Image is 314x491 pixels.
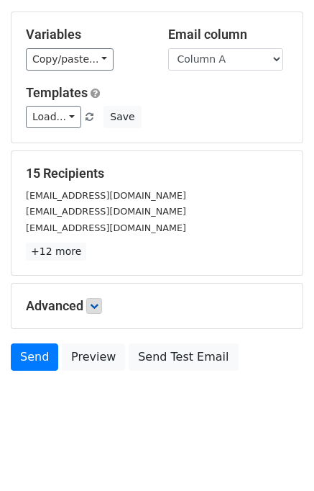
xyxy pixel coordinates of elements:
a: Send [11,343,58,371]
h5: 15 Recipients [26,166,288,181]
h5: Advanced [26,298,288,314]
small: [EMAIL_ADDRESS][DOMAIN_NAME] [26,190,186,201]
a: Preview [62,343,125,371]
button: Save [103,106,141,128]
a: Copy/paste... [26,48,114,71]
small: [EMAIL_ADDRESS][DOMAIN_NAME] [26,206,186,217]
small: [EMAIL_ADDRESS][DOMAIN_NAME] [26,222,186,233]
h5: Variables [26,27,147,42]
h5: Email column [168,27,289,42]
a: Send Test Email [129,343,238,371]
a: +12 more [26,243,86,261]
a: Load... [26,106,81,128]
a: Templates [26,85,88,100]
iframe: Chat Widget [242,422,314,491]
